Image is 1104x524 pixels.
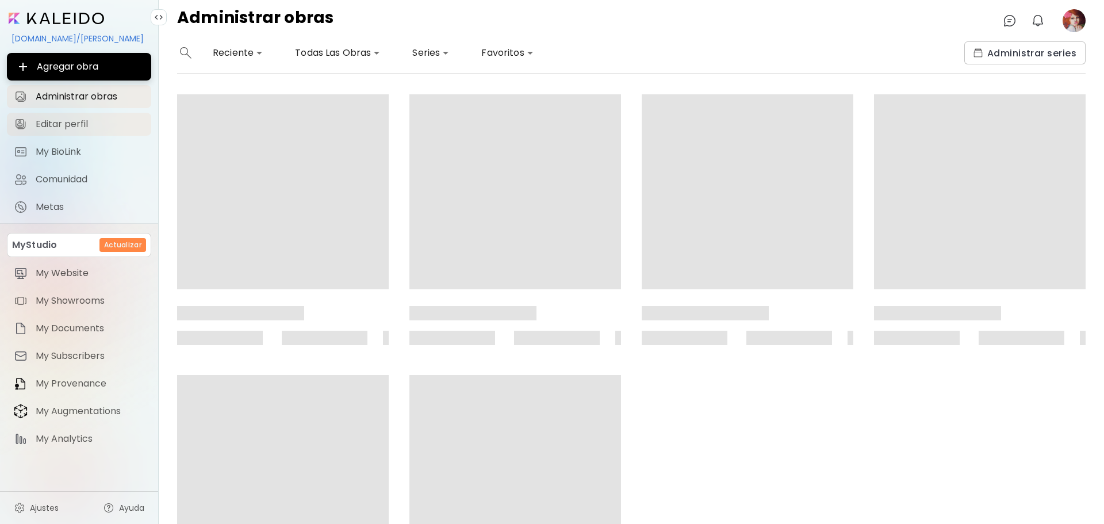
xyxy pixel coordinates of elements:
[7,496,66,519] a: Ajustes
[36,118,144,130] span: Editar perfil
[36,295,144,307] span: My Showrooms
[208,44,267,62] div: Reciente
[36,350,144,362] span: My Subscribers
[14,377,28,391] img: item
[180,47,191,59] img: search
[14,294,28,308] img: item
[36,91,144,102] span: Administrar obras
[36,323,144,334] span: My Documents
[14,117,28,131] img: Editar perfil icon
[12,238,57,252] p: MyStudio
[7,262,151,285] a: itemMy Website
[964,41,1086,64] button: collectionsAdministrar series
[7,400,151,423] a: itemMy Augmentations
[103,502,114,514] img: help
[477,44,538,62] div: Favoritos
[1003,14,1017,28] img: chatIcon
[14,432,28,446] img: item
[36,201,144,213] span: Metas
[14,349,28,363] img: item
[7,140,151,163] a: completeMy BioLink iconMy BioLink
[177,9,334,32] h4: Administrar obras
[14,322,28,335] img: item
[154,13,163,22] img: collapse
[973,47,1076,59] span: Administrar series
[290,44,385,62] div: Todas Las Obras
[14,266,28,280] img: item
[973,48,983,58] img: collections
[14,502,25,514] img: settings
[14,404,28,419] img: item
[408,44,454,62] div: Series
[14,173,28,186] img: Comunidad icon
[7,289,151,312] a: itemMy Showrooms
[36,433,144,445] span: My Analytics
[7,317,151,340] a: itemMy Documents
[7,168,151,191] a: Comunidad iconComunidad
[36,267,144,279] span: My Website
[96,496,151,519] a: Ayuda
[7,427,151,450] a: itemMy Analytics
[104,240,141,250] h6: Actualizar
[7,85,151,108] a: Administrar obras iconAdministrar obras
[1028,11,1048,30] button: bellIcon
[14,200,28,214] img: Metas icon
[7,372,151,395] a: itemMy Provenance
[30,502,59,514] span: Ajustes
[7,53,151,81] button: Agregar obra
[36,174,144,185] span: Comunidad
[177,41,194,64] button: search
[7,113,151,136] a: Editar perfil iconEditar perfil
[7,29,151,48] div: [DOMAIN_NAME]/[PERSON_NAME]
[7,196,151,219] a: completeMetas iconMetas
[16,60,142,74] span: Agregar obra
[14,90,28,104] img: Administrar obras icon
[36,146,144,158] span: My BioLink
[1031,14,1045,28] img: bellIcon
[36,406,144,417] span: My Augmentations
[14,145,28,159] img: My BioLink icon
[7,345,151,368] a: itemMy Subscribers
[36,378,144,389] span: My Provenance
[119,502,144,514] span: Ayuda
